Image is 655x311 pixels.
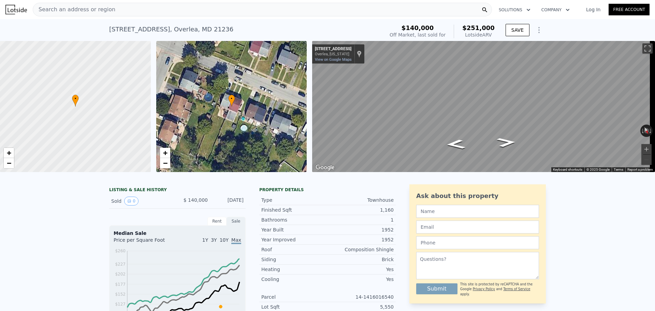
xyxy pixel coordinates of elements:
div: 14-1416016540 [327,294,394,300]
div: Property details [259,187,396,193]
a: Terms [614,168,623,171]
button: Keyboard shortcuts [553,167,582,172]
div: Brick [327,256,394,263]
div: This site is protected by reCAPTCHA and the Google and apply. [460,282,539,297]
div: Year Improved [261,236,327,243]
div: Lot Sqft [261,303,327,310]
span: • [72,96,79,102]
path: Go West, Alberta Ave [489,135,524,149]
div: 1 [327,216,394,223]
img: Google [314,163,336,172]
div: 1952 [327,226,394,233]
div: • [228,95,235,107]
div: Rent [207,217,227,226]
span: $ 140,000 [184,197,208,203]
span: + [7,149,11,157]
button: Zoom in [641,144,652,154]
span: − [7,159,11,167]
div: 1,160 [327,207,394,213]
div: 5,550 [327,303,394,310]
span: + [163,149,167,157]
button: Toggle fullscreen view [642,43,653,54]
button: Rotate clockwise [649,125,653,137]
div: Type [261,197,327,203]
button: Submit [416,283,457,294]
div: [STREET_ADDRESS] , Overlea , MD 21236 [109,25,233,34]
button: View historical data [124,197,139,206]
div: Finished Sqft [261,207,327,213]
button: Company [536,4,575,16]
div: Off Market, last sold for [390,31,446,38]
div: Yes [327,266,394,273]
div: [STREET_ADDRESS] [315,46,351,52]
button: Reset the view [641,124,652,138]
a: Zoom in [4,148,14,158]
span: Max [231,237,241,244]
a: Show location on map [357,50,362,58]
span: − [163,159,167,167]
tspan: $260 [115,249,126,253]
div: Median Sale [114,230,241,237]
a: Open this area in Google Maps (opens a new window) [314,163,336,172]
div: Cooling [261,276,327,283]
div: Overlea, [US_STATE] [315,52,351,56]
div: Siding [261,256,327,263]
a: Report a problem [627,168,653,171]
button: Zoom out [641,155,652,165]
div: Lotside ARV [462,31,495,38]
div: Sold [111,197,172,206]
a: Zoom out [160,158,170,168]
a: Terms of Service [503,287,530,291]
span: 10Y [220,237,229,243]
div: Composition Shingle [327,246,394,253]
div: [DATE] [213,197,244,206]
a: Privacy Policy [473,287,495,291]
tspan: $177 [115,282,126,287]
div: Ask about this property [416,191,539,201]
tspan: $227 [115,262,126,267]
div: 1952 [327,236,394,243]
div: Yes [327,276,394,283]
div: Bathrooms [261,216,327,223]
div: • [72,95,79,107]
input: Email [416,221,539,234]
div: LISTING & SALE HISTORY [109,187,246,194]
span: 1Y [202,237,208,243]
tspan: $152 [115,292,126,297]
span: • [228,96,235,102]
div: Year Built [261,226,327,233]
a: Log In [578,6,609,13]
div: Roof [261,246,327,253]
div: Sale [227,217,246,226]
button: SAVE [506,24,529,36]
div: Price per Square Foot [114,237,177,248]
div: Street View [312,41,655,172]
button: Rotate counterclockwise [640,125,644,137]
span: $140,000 [402,24,434,31]
span: $251,000 [462,24,495,31]
input: Phone [416,236,539,249]
div: Heating [261,266,327,273]
div: Map [312,41,655,172]
a: Zoom in [160,148,170,158]
span: 3Y [211,237,217,243]
path: Go East, Alberta Ave [438,137,474,151]
tspan: $127 [115,302,126,307]
button: Show Options [532,23,546,37]
button: Solutions [493,4,536,16]
span: © 2025 Google [586,168,610,171]
img: Lotside [5,5,27,14]
span: Search an address or region [33,5,115,14]
div: Parcel [261,294,327,300]
input: Name [416,205,539,218]
a: Zoom out [4,158,14,168]
a: Free Account [609,4,650,15]
div: Townhouse [327,197,394,203]
tspan: $202 [115,272,126,277]
a: View on Google Maps [315,57,352,62]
